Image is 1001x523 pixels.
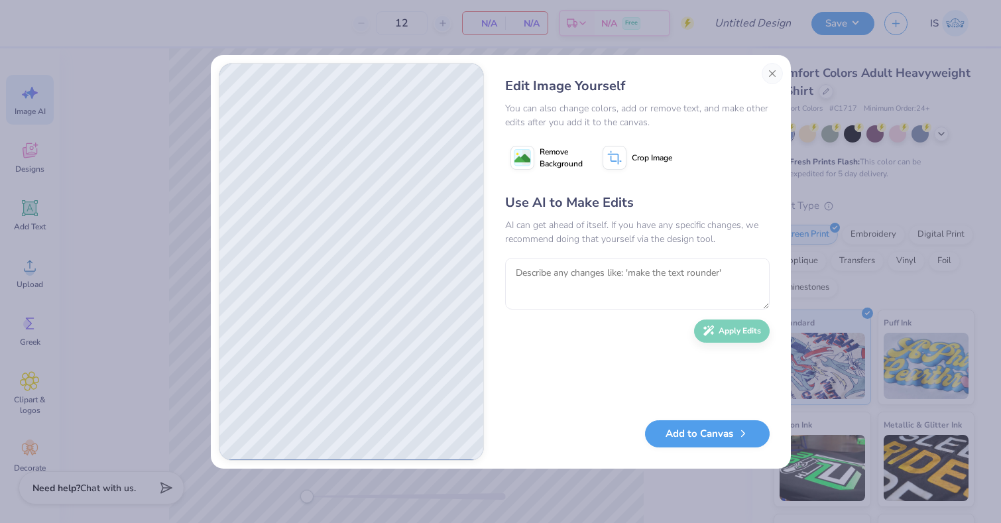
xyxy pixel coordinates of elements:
[540,146,583,170] span: Remove Background
[505,76,770,96] div: Edit Image Yourself
[505,218,770,246] div: AI can get ahead of itself. If you have any specific changes, we recommend doing that yourself vi...
[505,101,770,129] div: You can also change colors, add or remove text, and make other edits after you add it to the canvas.
[762,63,783,84] button: Close
[645,420,770,447] button: Add to Canvas
[505,193,770,213] div: Use AI to Make Edits
[632,152,672,164] span: Crop Image
[505,141,588,174] button: Remove Background
[597,141,680,174] button: Crop Image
